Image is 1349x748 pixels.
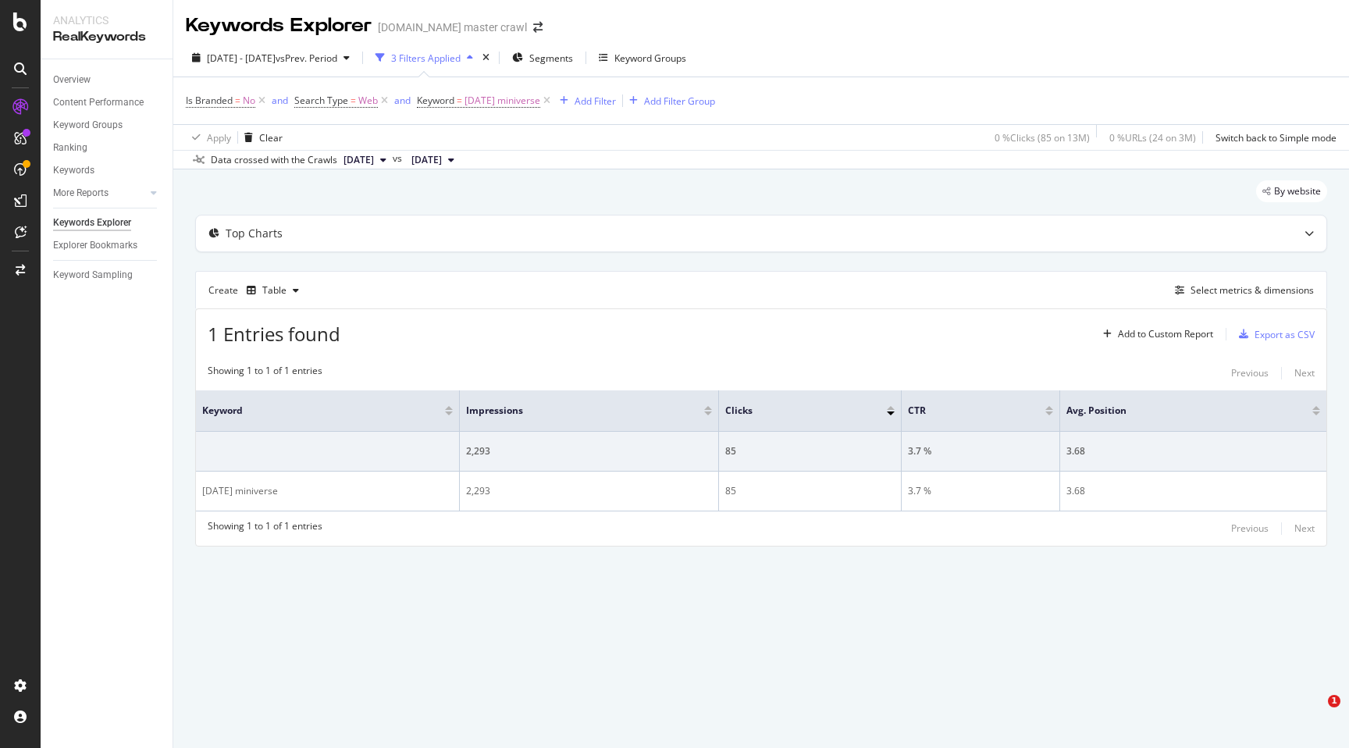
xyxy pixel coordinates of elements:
div: Keyword Groups [53,117,123,134]
div: Previous [1231,366,1269,379]
button: [DATE] [337,151,393,169]
span: Is Branded [186,94,233,107]
div: Export as CSV [1255,328,1315,341]
span: [DATE] - [DATE] [207,52,276,65]
button: and [394,93,411,108]
span: No [243,90,255,112]
div: Table [262,286,287,295]
iframe: Intercom live chat [1296,695,1333,732]
span: [DATE] miniverse [464,90,540,112]
button: Apply [186,125,231,150]
div: Content Performance [53,94,144,111]
a: Keyword Groups [53,117,162,134]
div: RealKeywords [53,28,160,46]
div: Clear [259,131,283,144]
span: Search Type [294,94,348,107]
button: Previous [1231,364,1269,383]
div: 3.7 % [908,444,1053,458]
div: Add to Custom Report [1118,329,1213,339]
button: 3 Filters Applied [369,45,479,70]
div: legacy label [1256,180,1327,202]
div: Data crossed with the Crawls [211,153,337,167]
button: Next [1294,519,1315,538]
div: Keywords Explorer [53,215,131,231]
div: 2,293 [466,484,712,498]
span: Clicks [725,404,863,418]
button: Select metrics & dimensions [1169,281,1314,300]
button: Keyword Groups [593,45,692,70]
button: Segments [506,45,579,70]
div: Select metrics & dimensions [1191,283,1314,297]
button: Add to Custom Report [1097,322,1213,347]
div: Add Filter [575,94,616,108]
div: Keywords [53,162,94,179]
span: CTR [908,404,1022,418]
a: Overview [53,72,162,88]
div: 2,293 [466,444,712,458]
div: [DATE] miniverse [202,484,453,498]
span: Avg. Position [1066,404,1289,418]
a: Keywords Explorer [53,215,162,231]
a: Explorer Bookmarks [53,237,162,254]
div: and [394,94,411,107]
button: Add Filter [553,91,616,110]
div: Add Filter Group [644,94,715,108]
button: Table [240,278,305,303]
div: Ranking [53,140,87,156]
button: [DATE] [405,151,461,169]
div: Create [208,278,305,303]
div: and [272,94,288,107]
button: Previous [1231,519,1269,538]
div: 3.7 % [908,484,1053,498]
a: More Reports [53,185,146,201]
a: Content Performance [53,94,162,111]
div: 3.68 [1066,444,1320,458]
span: Impressions [466,404,681,418]
a: Keywords [53,162,162,179]
div: Showing 1 to 1 of 1 entries [208,519,322,538]
button: Add Filter Group [623,91,715,110]
div: [DOMAIN_NAME] master crawl [378,20,527,35]
div: Showing 1 to 1 of 1 entries [208,364,322,383]
div: Next [1294,522,1315,535]
span: By website [1274,187,1321,196]
div: Keyword Groups [614,52,686,65]
div: 85 [725,444,895,458]
div: Explorer Bookmarks [53,237,137,254]
a: Keyword Sampling [53,267,162,283]
div: Previous [1231,522,1269,535]
div: Next [1294,366,1315,379]
div: 3.68 [1066,484,1320,498]
span: Web [358,90,378,112]
span: 1 Entries found [208,321,340,347]
div: Keywords Explorer [186,12,372,39]
span: = [457,94,462,107]
span: 1 [1328,695,1340,707]
div: 0 % Clicks ( 85 on 13M ) [995,131,1090,144]
button: Clear [238,125,283,150]
div: arrow-right-arrow-left [533,22,543,33]
span: 2025 Sep. 8th [411,153,442,167]
div: Switch back to Simple mode [1216,131,1337,144]
div: Overview [53,72,91,88]
div: Top Charts [226,226,283,241]
div: More Reports [53,185,109,201]
span: = [351,94,356,107]
button: Switch back to Simple mode [1209,125,1337,150]
button: and [272,93,288,108]
div: 85 [725,484,895,498]
button: Next [1294,364,1315,383]
div: Keyword Sampling [53,267,133,283]
button: [DATE] - [DATE]vsPrev. Period [186,45,356,70]
div: 3 Filters Applied [391,52,461,65]
span: Keyword [417,94,454,107]
div: times [479,50,493,66]
button: Export as CSV [1233,322,1315,347]
div: Apply [207,131,231,144]
span: Segments [529,52,573,65]
span: 2025 Sep. 22nd [343,153,374,167]
span: = [235,94,240,107]
span: vs Prev. Period [276,52,337,65]
a: Ranking [53,140,162,156]
div: Analytics [53,12,160,28]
